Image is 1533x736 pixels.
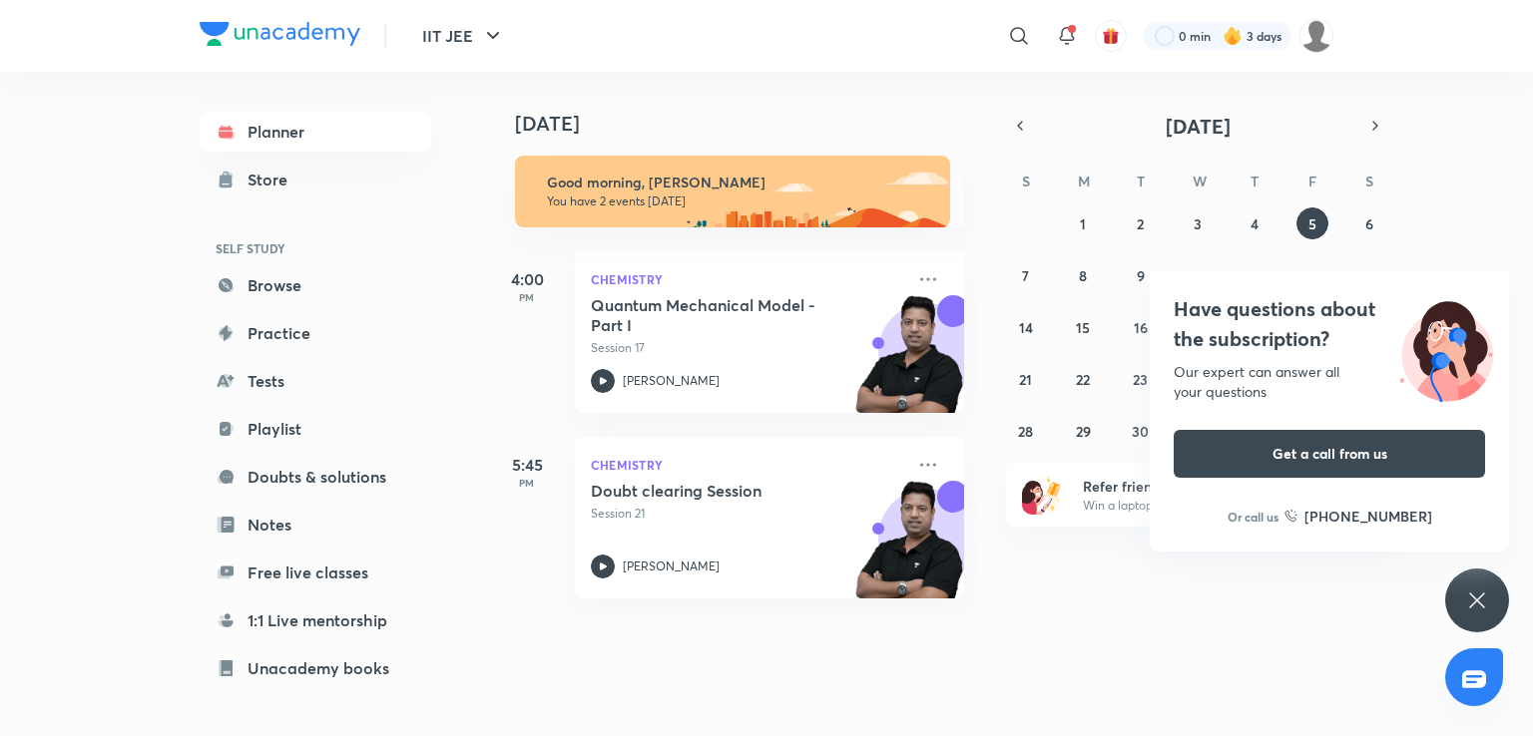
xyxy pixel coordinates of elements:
a: Doubts & solutions [200,457,431,497]
a: Planner [200,112,431,152]
button: September 5, 2025 [1296,207,1328,239]
abbr: Sunday [1022,172,1030,190]
abbr: September 10, 2025 [1190,266,1205,285]
img: unacademy [854,481,964,618]
a: Unacademy books [200,648,431,688]
abbr: September 21, 2025 [1019,370,1032,389]
h5: Quantum Mechanical Model - Part I [591,295,839,335]
abbr: September 5, 2025 [1308,214,1316,233]
button: September 29, 2025 [1067,415,1099,447]
abbr: September 6, 2025 [1365,214,1373,233]
p: Chemistry [591,453,904,477]
h6: SELF STUDY [200,231,431,265]
a: Browse [200,265,431,305]
a: Store [200,160,431,199]
abbr: September 11, 2025 [1249,266,1261,285]
button: September 9, 2025 [1125,259,1157,291]
button: September 14, 2025 [1010,311,1042,343]
h4: [DATE] [515,112,984,136]
abbr: September 13, 2025 [1362,266,1376,285]
abbr: Tuesday [1137,172,1145,190]
abbr: September 9, 2025 [1137,266,1145,285]
button: September 11, 2025 [1239,259,1271,291]
button: September 8, 2025 [1067,259,1099,291]
button: avatar [1095,20,1127,52]
button: September 12, 2025 [1296,259,1328,291]
abbr: September 28, 2025 [1018,422,1033,441]
abbr: Thursday [1251,172,1259,190]
abbr: September 30, 2025 [1132,422,1149,441]
abbr: September 23, 2025 [1133,370,1148,389]
p: Session 17 [591,339,904,357]
a: Playlist [200,409,431,449]
p: Session 21 [591,505,904,523]
img: Company Logo [200,22,360,46]
abbr: September 16, 2025 [1134,318,1148,337]
p: [PERSON_NAME] [623,372,720,390]
button: September 23, 2025 [1125,363,1157,395]
button: September 16, 2025 [1125,311,1157,343]
button: September 30, 2025 [1125,415,1157,447]
button: [DATE] [1034,112,1361,140]
p: Chemistry [591,267,904,291]
button: September 2, 2025 [1125,207,1157,239]
a: 1:1 Live mentorship [200,600,431,640]
button: September 7, 2025 [1010,259,1042,291]
h6: Good morning, [PERSON_NAME] [547,174,932,191]
abbr: September 15, 2025 [1076,318,1090,337]
h5: 5:45 [487,453,567,477]
h4: Have questions about the subscription? [1174,294,1485,354]
a: [PHONE_NUMBER] [1284,506,1432,527]
img: unacademy [854,295,964,433]
abbr: September 7, 2025 [1022,266,1029,285]
abbr: September 14, 2025 [1019,318,1033,337]
abbr: September 12, 2025 [1305,266,1318,285]
a: Company Logo [200,22,360,51]
a: Tests [200,361,431,401]
a: Notes [200,505,431,545]
img: Sai Rakshith [1299,19,1333,53]
button: September 10, 2025 [1182,259,1214,291]
abbr: September 8, 2025 [1079,266,1087,285]
abbr: Saturday [1365,172,1373,190]
button: September 21, 2025 [1010,363,1042,395]
p: PM [487,477,567,489]
button: Get a call from us [1174,430,1485,478]
abbr: September 3, 2025 [1194,214,1202,233]
h6: [PHONE_NUMBER] [1304,506,1432,527]
p: Win a laptop, vouchers & more [1083,497,1328,515]
div: Store [248,168,299,191]
h6: Refer friends [1083,476,1328,497]
abbr: September 29, 2025 [1076,422,1091,441]
img: referral [1022,475,1062,515]
abbr: Friday [1308,172,1316,190]
img: avatar [1102,27,1120,45]
img: morning [515,156,950,227]
button: IIT JEE [410,16,517,56]
a: Free live classes [200,552,431,592]
p: PM [487,291,567,303]
button: September 15, 2025 [1067,311,1099,343]
button: September 1, 2025 [1067,207,1099,239]
button: September 3, 2025 [1182,207,1214,239]
abbr: September 1, 2025 [1080,214,1086,233]
button: September 13, 2025 [1353,259,1385,291]
h5: Doubt clearing Session [591,481,839,501]
abbr: September 4, 2025 [1251,214,1259,233]
abbr: Wednesday [1193,172,1207,190]
img: ttu_illustration_new.svg [1383,294,1509,402]
button: September 22, 2025 [1067,363,1099,395]
div: Our expert can answer all your questions [1174,362,1485,402]
abbr: September 22, 2025 [1076,370,1090,389]
p: Or call us [1228,508,1278,526]
p: You have 2 events [DATE] [547,193,932,209]
button: September 6, 2025 [1353,207,1385,239]
p: [PERSON_NAME] [623,557,720,575]
a: Practice [200,313,431,353]
button: September 28, 2025 [1010,415,1042,447]
img: streak [1223,26,1243,46]
abbr: September 2, 2025 [1137,214,1144,233]
button: September 4, 2025 [1239,207,1271,239]
h5: 4:00 [487,267,567,291]
abbr: Monday [1078,172,1090,190]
